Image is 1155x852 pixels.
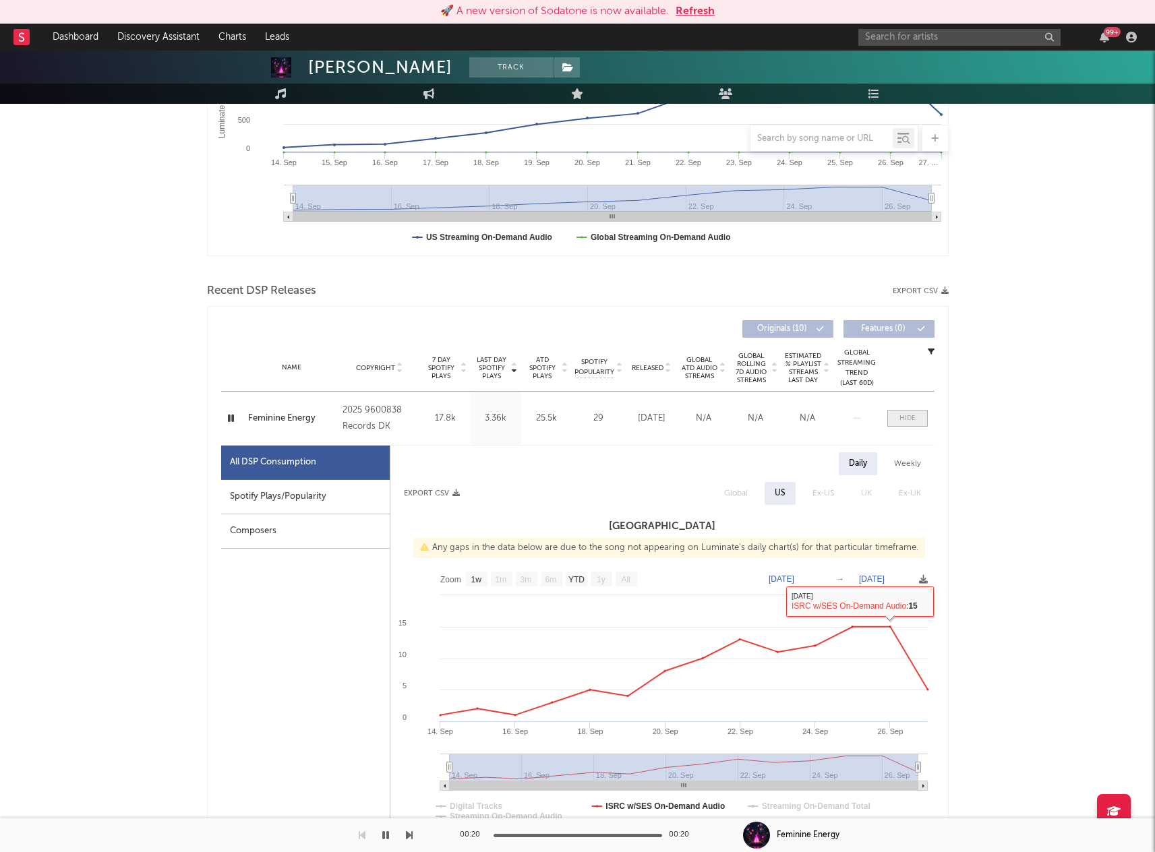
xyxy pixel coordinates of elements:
span: Estimated % Playlist Streams Last Day [785,352,822,384]
text: 26. Sep [878,158,904,166]
h3: [GEOGRAPHIC_DATA] [390,518,935,535]
input: Search by song name or URL [750,133,893,144]
a: Leads [256,24,299,51]
text: 5 [402,681,406,690]
button: Export CSV [404,489,460,497]
text: 6m [545,575,556,584]
div: All DSP Consumption [221,446,390,480]
text: 24. Sep [802,727,828,735]
text: 16. Sep [372,158,398,166]
text: 15 [398,619,406,627]
div: 3.36k [474,412,518,425]
text: 0 [402,713,406,721]
button: 99+ [1100,32,1109,42]
span: Originals ( 10 ) [751,325,813,333]
text: 18. Sep [473,158,499,166]
text: 17. Sep [423,158,448,166]
text: 25. Sep [827,158,853,166]
text: 14. Sep [271,158,297,166]
span: Last Day Spotify Plays [474,356,510,380]
div: 17.8k [423,412,467,425]
text: 19. Sep [524,158,550,166]
text: [DATE] [769,574,794,584]
div: Feminine Energy [777,829,839,841]
div: [PERSON_NAME] [308,57,452,78]
div: Composers [221,514,390,549]
div: N/A [681,412,726,425]
span: Global Rolling 7D Audio Streams [733,352,770,384]
text: Global Streaming On-Demand Audio [590,233,730,242]
div: 00:20 [669,827,696,843]
div: US [775,485,786,501]
text: 24. Sep [777,158,802,166]
div: 99 + [1104,27,1121,37]
button: Refresh [676,3,715,20]
a: Discovery Assistant [108,24,209,51]
text: All [621,575,630,584]
a: Dashboard [43,24,108,51]
div: Daily [839,452,877,475]
text: 26. Sep [877,727,903,735]
text: 15. Sep [322,158,347,166]
span: Copyright [356,364,395,372]
a: Feminine Energy [248,412,336,425]
div: Global Streaming Trend (Last 60D) [837,348,877,388]
text: 22. Sep [727,727,752,735]
span: ATD Spotify Plays [525,356,560,380]
text: 23. Sep [726,158,752,166]
div: 🚀 A new version of Sodatone is now available. [440,3,669,20]
span: 7 Day Spotify Plays [423,356,459,380]
text: Zoom [440,575,461,584]
div: Any gaps in the data below are due to the song not appearing on Luminate's daily chart(s) for tha... [413,538,925,558]
text: US Streaming On-Demand Audio [426,233,552,242]
span: Spotify Popularity [574,357,614,377]
button: Features(0) [843,320,935,338]
a: Charts [209,24,256,51]
text: Streaming On-Demand Audio [450,812,562,821]
div: 29 [575,412,622,425]
span: Features ( 0 ) [852,325,914,333]
text: 1y [597,575,605,584]
text: YTD [568,575,584,584]
text: Streaming On-Demand Total [761,801,870,811]
button: Track [469,57,554,78]
div: Spotify Plays/Popularity [221,480,390,514]
text: 3m [520,575,531,584]
div: N/A [733,412,778,425]
div: Name [248,363,336,373]
text: 500 [237,116,249,124]
text: 20. Sep [652,727,678,735]
div: [DATE] [629,412,674,425]
div: 2025 9600838 Records DK [343,402,416,435]
input: Search for artists [858,29,1061,46]
text: 18. Sep [577,727,603,735]
div: N/A [785,412,830,425]
div: 00:20 [460,827,487,843]
text: 27. … [918,158,938,166]
text: 21. Sep [625,158,651,166]
button: Originals(10) [742,320,833,338]
text: ISRC w/SES On-Demand Audio [605,801,725,811]
text: 16. Sep [502,727,528,735]
text: → [836,574,844,584]
text: 1w [471,575,481,584]
text: 22. Sep [676,158,701,166]
text: 1m [495,575,506,584]
text: 14. Sep [427,727,453,735]
button: Export CSV [893,287,949,295]
div: Weekly [884,452,931,475]
span: Recent DSP Releases [207,283,316,299]
div: All DSP Consumption [230,454,316,470]
text: 20. Sep [574,158,600,166]
text: Digital Tracks [450,801,502,811]
text: 10 [398,650,406,659]
span: Released [632,364,663,372]
div: 25.5k [525,412,568,425]
span: Global ATD Audio Streams [681,356,718,380]
text: [DATE] [859,574,885,584]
